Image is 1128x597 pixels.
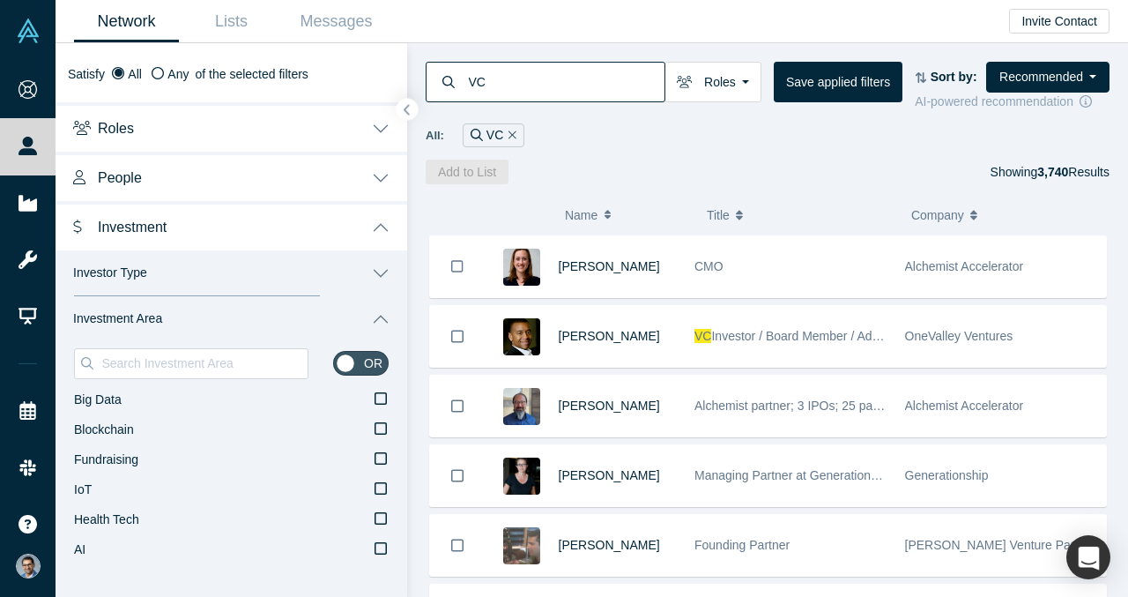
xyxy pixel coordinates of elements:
span: Investor / Board Member / Advisor [711,329,898,343]
span: Managing Partner at Generationship [694,468,894,482]
button: Add to List [426,160,508,184]
a: Network [74,1,179,42]
a: Messages [284,1,389,42]
button: Bookmark [430,376,485,437]
button: Invite Contact [1009,9,1109,34]
strong: 3,740 [1037,165,1068,179]
span: Any [167,67,189,81]
button: Roles [664,62,761,102]
button: Company [911,197,1097,234]
button: People [56,152,407,201]
a: [PERSON_NAME] [559,399,660,413]
img: Rachel Chalmers's Profile Image [503,458,540,495]
span: Investor Type [73,265,147,280]
input: Search by name, title, company, summary, expertise, investment criteria or topics of focus [467,61,664,102]
span: IoT [74,482,92,496]
span: [PERSON_NAME] Venture Partners [905,538,1102,552]
span: CMO [694,259,724,273]
span: Name [565,197,597,234]
button: Investment Area [56,296,407,342]
img: Devon Crews's Profile Image [503,249,540,286]
span: All [128,67,142,81]
button: Bookmark [430,445,485,506]
button: Recommended [986,62,1109,93]
span: Generationship [905,468,989,482]
span: Results [1037,165,1109,179]
img: Juan Scarlett's Profile Image [503,318,540,355]
span: Blockchain [74,422,134,437]
button: Title [707,197,893,234]
span: OneValley Ventures [905,329,1013,343]
span: Fundraising [74,452,138,466]
span: Investment Area [73,311,162,326]
button: Roles [56,102,407,152]
a: [PERSON_NAME] [559,538,660,552]
a: [PERSON_NAME] [559,468,660,482]
span: VC [694,329,711,343]
span: Big Data [74,392,122,407]
a: Lists [179,1,284,42]
span: People [98,169,142,186]
button: Remove Filter [503,125,516,146]
img: Alchemist Vault Logo [16,19,41,43]
span: Investment [98,219,167,235]
span: All: [426,127,444,145]
button: Investment [56,201,407,250]
div: AI-powered recommendation [915,93,1109,111]
span: Alchemist Accelerator [905,259,1024,273]
input: Search Investment Area [100,352,308,375]
button: Name [565,197,688,234]
span: Roles [98,120,134,137]
span: Health Tech [74,512,139,526]
a: [PERSON_NAME] [559,329,660,343]
span: Founding Partner [694,538,790,552]
img: Adam Sah's Profile Image [503,388,540,425]
div: VC [463,123,524,147]
span: Title [707,197,730,234]
strong: Sort by: [931,70,977,84]
button: Bookmark [430,235,485,297]
button: Save applied filters [774,62,902,102]
span: AI [74,542,85,556]
button: Investor Type [56,250,407,296]
div: Satisfy of the selected filters [68,65,395,84]
button: Bookmark [430,306,485,367]
div: Showing [991,160,1109,184]
a: [PERSON_NAME] [559,259,660,273]
span: Company [911,197,964,234]
span: Alchemist partner; 3 IPOs; 25 patents; [694,399,903,413]
button: Bookmark [430,515,485,576]
span: Alchemist Accelerator [905,399,1024,413]
img: Michael Marquez's Profile Image [503,527,540,564]
img: VP Singh's Account [16,554,41,578]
